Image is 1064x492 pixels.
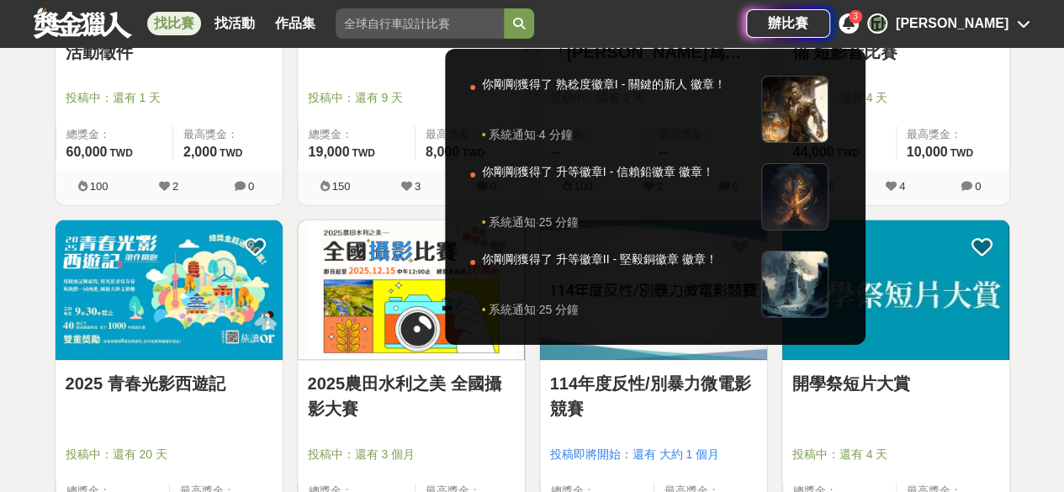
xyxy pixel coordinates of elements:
[489,214,536,230] span: 系統通知
[462,66,849,153] a: 你剛剛獲得了 熟稔度徽章I - 關鍵的新人 徽章！系統通知·4 分鐘
[539,301,579,318] span: 25 分鐘
[746,9,830,38] a: 辦比賽
[482,76,753,126] div: 你剛剛獲得了 熟稔度徽章I - 關鍵的新人 徽章！
[489,126,536,143] span: 系統通知
[489,301,536,318] span: 系統通知
[482,163,753,214] div: 你剛剛獲得了 升等徽章I - 信賴鉛徽章 徽章！
[462,153,849,241] a: 你剛剛獲得了 升等徽章I - 信賴鉛徽章 徽章！系統通知·25 分鐘
[867,13,887,34] div: 邱
[539,214,579,230] span: 25 分鐘
[462,241,849,328] a: 你剛剛獲得了 升等徽章II - 堅毅銅徽章 徽章！系統通知·25 分鐘
[539,126,573,143] span: 4 分鐘
[482,251,753,301] div: 你剛剛獲得了 升等徽章II - 堅毅銅徽章 徽章！
[536,301,539,318] span: ·
[536,214,539,230] span: ·
[853,12,858,21] span: 3
[536,126,539,143] span: ·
